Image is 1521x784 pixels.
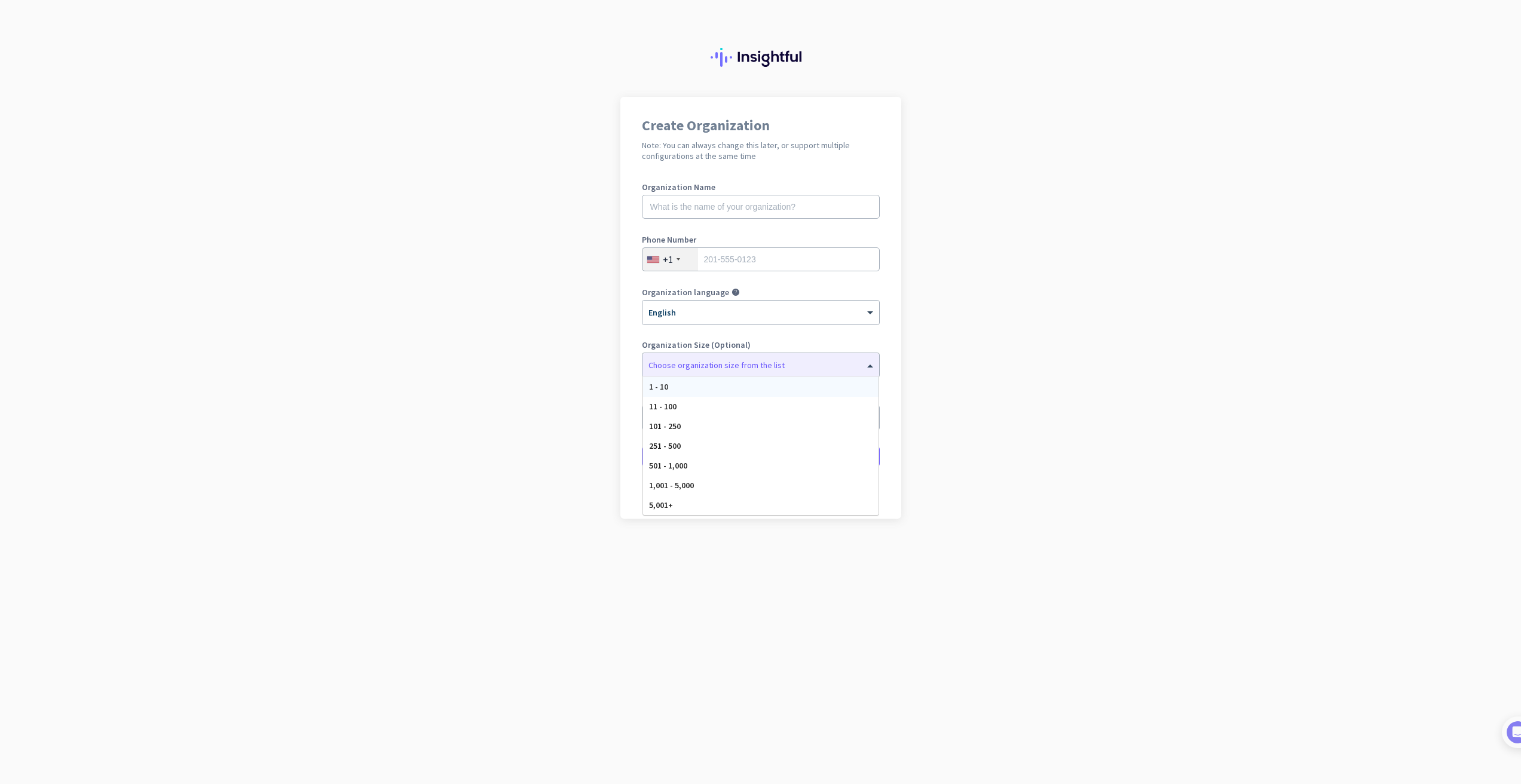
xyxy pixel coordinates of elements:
[642,393,880,402] label: Organization Time Zone
[642,140,880,161] h2: Note: You can always change this later, or support multiple configurations at the same time
[642,341,880,349] label: Organization Size (Optional)
[643,377,879,515] div: Options List
[642,183,880,191] label: Organization Name
[732,288,740,296] i: help
[642,118,880,133] h1: Create Organization
[649,381,668,392] span: 1 - 10
[649,421,681,431] span: 101 - 250
[642,247,880,271] input: 201-555-0123
[642,235,880,244] label: Phone Number
[642,446,880,467] button: Create Organization
[642,195,880,219] input: What is the name of your organization?
[663,253,673,265] div: +1
[649,401,677,412] span: 11 - 100
[642,288,729,296] label: Organization language
[649,500,673,510] span: 5,001+
[649,460,687,471] span: 501 - 1,000
[642,489,880,497] div: Go back
[649,440,681,451] span: 251 - 500
[649,480,694,491] span: 1,001 - 5,000
[711,48,811,67] img: Insightful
